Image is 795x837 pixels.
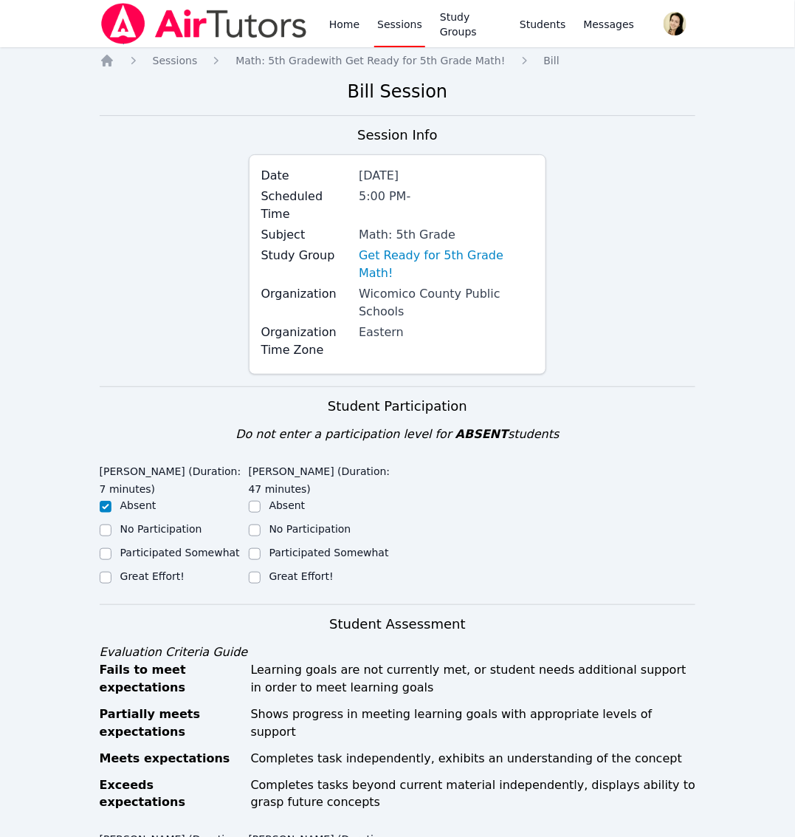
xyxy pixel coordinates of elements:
[357,125,437,146] h3: Session Info
[100,396,696,417] h3: Student Participation
[261,324,351,359] label: Organization Time Zone
[269,570,334,582] label: Great Effort!
[100,80,696,103] h2: Bill Session
[359,167,534,185] div: [DATE]
[359,226,534,244] div: Math: 5th Grade
[120,547,240,558] label: Participated Somewhat
[100,53,696,68] nav: Breadcrumb
[120,523,202,535] label: No Participation
[100,706,242,741] div: Partially meets expectations
[100,750,242,768] div: Meets expectations
[584,17,635,32] span: Messages
[269,499,306,511] label: Absent
[100,661,242,697] div: Fails to meet expectations
[261,285,351,303] label: Organization
[100,643,696,661] div: Evaluation Criteria Guide
[359,247,534,282] a: Get Ready for 5th Grade Math!
[359,188,534,205] div: 5:00 PM -
[544,55,560,66] span: Bill
[235,53,505,68] a: Math: 5th Gradewith Get Ready for 5th Grade Math!
[120,570,185,582] label: Great Effort!
[359,324,534,341] div: Eastern
[100,3,309,44] img: Air Tutors
[261,167,351,185] label: Date
[100,458,249,498] legend: [PERSON_NAME] (Duration: 7 minutes)
[251,706,696,741] div: Shows progress in meeting learning goals with appropriate levels of support
[455,427,508,441] span: ABSENT
[153,53,198,68] a: Sessions
[269,547,389,558] label: Participated Somewhat
[261,247,351,264] label: Study Group
[251,776,696,812] div: Completes tasks beyond current material independently, displays ability to grasp future concepts
[544,53,560,68] a: Bill
[261,188,351,223] label: Scheduled Time
[269,523,351,535] label: No Participation
[359,285,534,321] div: Wicomico County Public Schools
[251,661,696,697] div: Learning goals are not currently met, or student needs additional support in order to meet learni...
[120,499,156,511] label: Absent
[153,55,198,66] span: Sessions
[261,226,351,244] label: Subject
[100,614,696,635] h3: Student Assessment
[235,55,505,66] span: Math: 5th Grade with Get Ready for 5th Grade Math!
[251,750,696,768] div: Completes task independently, exhibits an understanding of the concept
[100,776,242,812] div: Exceeds expectations
[249,458,398,498] legend: [PERSON_NAME] (Duration: 47 minutes)
[100,426,696,443] div: Do not enter a participation level for students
